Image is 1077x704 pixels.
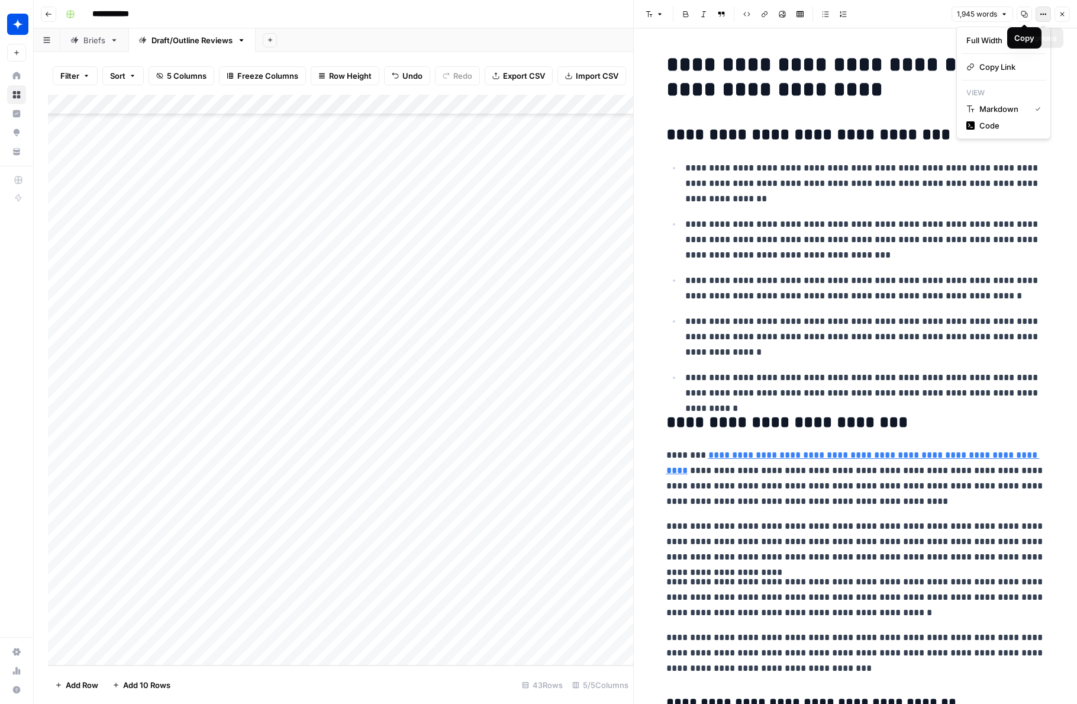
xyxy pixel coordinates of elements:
[435,66,480,85] button: Redo
[128,28,256,52] a: Draft/Outline Reviews
[7,85,26,104] a: Browse
[151,34,233,46] div: Draft/Outline Reviews
[979,61,1036,73] span: Copy Link
[966,34,1021,46] div: Full Width
[979,103,1026,115] span: Markdown
[576,70,618,82] span: Import CSV
[7,14,28,35] img: Wiz Logo
[311,66,379,85] button: Row Height
[557,66,626,85] button: Import CSV
[453,70,472,82] span: Redo
[979,120,1036,131] span: Code
[149,66,214,85] button: 5 Columns
[384,66,430,85] button: Undo
[7,642,26,661] a: Settings
[60,28,128,52] a: Briefs
[957,9,997,20] span: 1,945 words
[237,70,298,82] span: Freeze Columns
[7,142,26,161] a: Your Data
[7,104,26,123] a: Insights
[105,676,178,695] button: Add 10 Rows
[110,70,125,82] span: Sort
[567,676,633,695] div: 5/5 Columns
[83,34,105,46] div: Briefs
[66,679,98,691] span: Add Row
[7,66,26,85] a: Home
[7,123,26,142] a: Opportunities
[517,676,567,695] div: 43 Rows
[7,680,26,699] button: Help + Support
[402,70,423,82] span: Undo
[167,70,207,82] span: 5 Columns
[7,9,26,39] button: Workspace: Wiz
[7,661,26,680] a: Usage
[485,66,553,85] button: Export CSV
[503,70,545,82] span: Export CSV
[53,66,98,85] button: Filter
[962,85,1046,101] p: View
[329,70,372,82] span: Row Height
[48,676,105,695] button: Add Row
[102,66,144,85] button: Sort
[952,7,1013,22] button: 1,945 words
[219,66,306,85] button: Freeze Columns
[60,70,79,82] span: Filter
[123,679,170,691] span: Add 10 Rows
